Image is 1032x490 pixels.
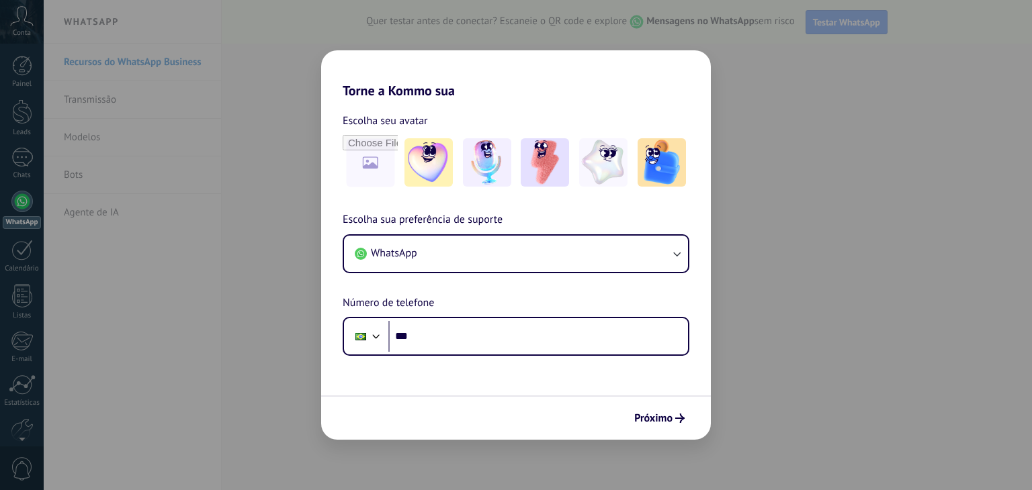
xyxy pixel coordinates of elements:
[579,138,628,187] img: -4.jpeg
[321,50,711,99] h2: Torne a Kommo sua
[348,322,374,350] div: Brazil: + 55
[628,407,691,430] button: Próximo
[343,295,434,312] span: Número de telefone
[344,236,688,272] button: WhatsApp
[521,138,569,187] img: -3.jpeg
[371,246,417,260] span: WhatsApp
[343,112,428,130] span: Escolha seu avatar
[343,211,503,229] span: Escolha sua preferência de suporte
[404,138,453,187] img: -1.jpeg
[634,413,673,423] span: Próximo
[463,138,511,187] img: -2.jpeg
[638,138,686,187] img: -5.jpeg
